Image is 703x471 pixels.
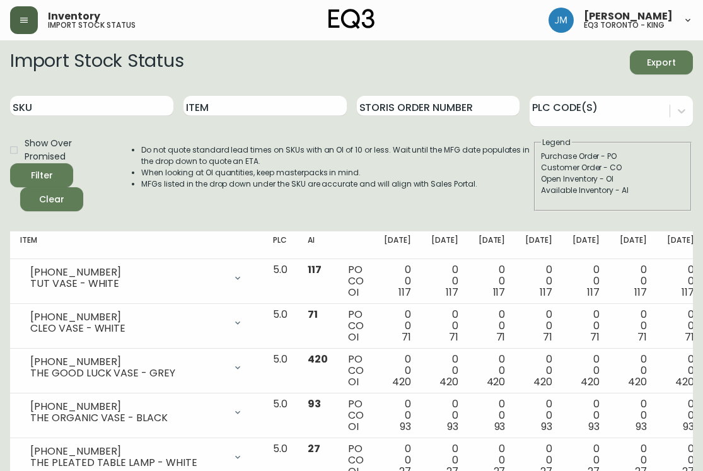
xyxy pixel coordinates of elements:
div: 0 0 [572,309,600,343]
span: 71 [637,330,647,344]
span: 420 [487,375,506,389]
div: [PHONE_NUMBER]THE GOOD LUCK VASE - GREY [20,354,253,381]
span: 117 [446,285,458,299]
span: 117 [682,285,694,299]
span: OI [348,330,359,344]
div: [PHONE_NUMBER] [30,356,225,368]
span: 93 [588,419,600,434]
div: 0 0 [667,264,694,298]
div: THE GOOD LUCK VASE - GREY [30,368,225,379]
div: [PHONE_NUMBER] [30,267,225,278]
div: 0 0 [431,309,458,343]
div: 0 0 [620,354,647,388]
span: 117 [398,285,411,299]
span: 117 [634,285,647,299]
span: 420 [581,375,600,389]
div: 0 0 [384,354,411,388]
div: PO CO [348,398,364,433]
div: PO CO [348,264,364,298]
th: [DATE] [421,231,468,259]
div: 0 0 [431,354,458,388]
span: 71 [590,330,600,344]
td: 5.0 [263,349,298,393]
div: 0 0 [572,264,600,298]
th: PLC [263,231,298,259]
div: 0 0 [620,309,647,343]
legend: Legend [541,137,572,148]
span: 27 [308,441,320,456]
span: 71 [308,307,318,322]
th: Item [10,231,263,259]
div: PO CO [348,354,364,388]
div: Purchase Order - PO [541,151,685,162]
div: 0 0 [525,309,552,343]
div: [PHONE_NUMBER] [30,401,225,412]
th: [DATE] [515,231,562,259]
span: 93 [308,397,321,411]
div: Customer Order - CO [541,162,685,173]
div: 0 0 [479,398,506,433]
td: 5.0 [263,304,298,349]
span: 71 [685,330,694,344]
span: 117 [587,285,600,299]
span: 93 [400,419,411,434]
div: 0 0 [479,309,506,343]
div: THE PLEATED TABLE LAMP - WHITE [30,457,225,468]
div: 0 0 [572,398,600,433]
div: [PHONE_NUMBER]TUT VASE - WHITE [20,264,253,292]
span: 420 [533,375,552,389]
th: [DATE] [610,231,657,259]
span: Export [640,55,683,71]
span: 71 [496,330,506,344]
span: Inventory [48,11,100,21]
h2: Import Stock Status [10,50,183,74]
div: 0 0 [479,354,506,388]
span: 93 [494,419,506,434]
span: 71 [449,330,458,344]
span: 93 [541,419,552,434]
li: Do not quote standard lead times on SKUs with an OI of 10 or less. Wait until the MFG date popula... [141,144,533,167]
img: b88646003a19a9f750de19192e969c24 [549,8,574,33]
span: 420 [675,375,694,389]
div: TUT VASE - WHITE [30,278,225,289]
th: [DATE] [562,231,610,259]
span: 93 [683,419,694,434]
div: [PHONE_NUMBER]CLEO VASE - WHITE [20,309,253,337]
div: 0 0 [525,264,552,298]
span: 420 [392,375,411,389]
span: 420 [628,375,647,389]
div: 0 0 [667,354,694,388]
div: PO CO [348,309,364,343]
button: Filter [10,163,73,187]
div: 0 0 [525,398,552,433]
span: 71 [402,330,411,344]
div: 0 0 [431,398,458,433]
div: 0 0 [384,264,411,298]
td: 5.0 [263,259,298,304]
span: 117 [493,285,506,299]
button: Export [630,50,693,74]
span: Show Over Promised [25,137,106,163]
th: [DATE] [468,231,516,259]
div: Available Inventory - AI [541,185,685,196]
div: 0 0 [620,264,647,298]
td: 5.0 [263,393,298,438]
span: 93 [636,419,647,434]
div: 0 0 [479,264,506,298]
div: 0 0 [667,398,694,433]
span: [PERSON_NAME] [584,11,673,21]
img: logo [328,9,375,29]
th: AI [298,231,338,259]
div: [PHONE_NUMBER]THE PLEATED TABLE LAMP - WHITE [20,443,253,471]
span: 71 [543,330,552,344]
span: 420 [439,375,458,389]
span: OI [348,419,359,434]
div: 0 0 [667,309,694,343]
div: Open Inventory - OI [541,173,685,185]
th: [DATE] [374,231,421,259]
div: 0 0 [431,264,458,298]
button: Clear [20,187,83,211]
div: [PHONE_NUMBER] [30,446,225,457]
span: 117 [540,285,552,299]
li: When looking at OI quantities, keep masterpacks in mind. [141,167,533,178]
